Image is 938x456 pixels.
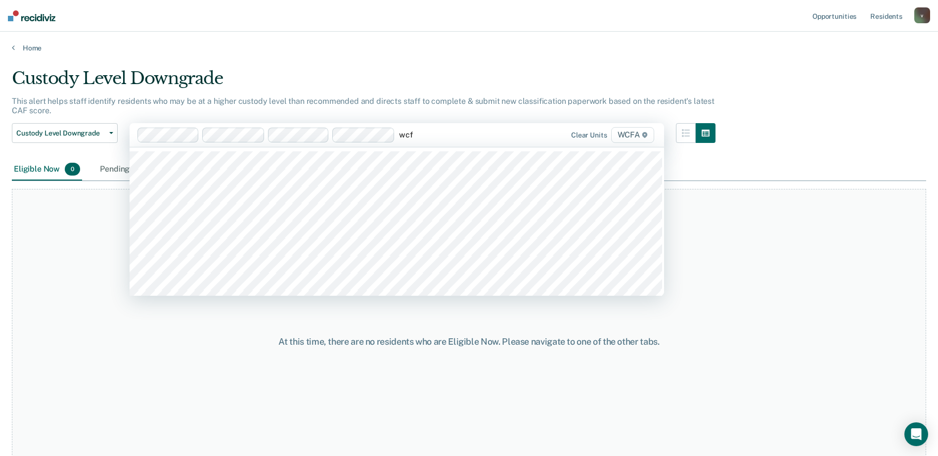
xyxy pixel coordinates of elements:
img: Recidiviz [8,10,55,21]
p: This alert helps staff identify residents who may be at a higher custody level than recommended a... [12,96,715,115]
span: 0 [65,163,80,176]
span: WCFA [611,127,654,143]
button: Custody Level Downgrade [12,123,118,143]
div: At this time, there are no residents who are Eligible Now. Please navigate to one of the other tabs. [241,336,698,347]
span: Custody Level Downgrade [16,129,105,137]
div: Open Intercom Messenger [904,422,928,446]
div: Custody Level Downgrade [12,68,715,96]
div: Eligible Now0 [12,159,82,181]
a: Home [12,44,926,52]
button: v [914,7,930,23]
div: Clear units [571,131,607,139]
div: Pending2 [98,159,152,181]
